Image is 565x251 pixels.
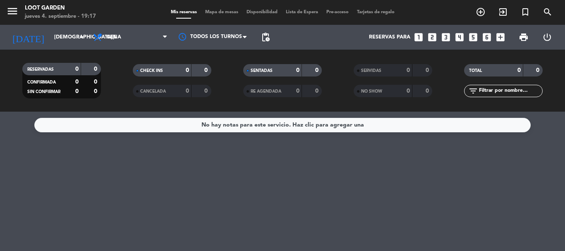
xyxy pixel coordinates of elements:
i: turned_in_not [520,7,530,17]
i: search [543,7,553,17]
input: Filtrar por nombre... [478,86,542,96]
span: RESERVADAS [27,67,54,72]
div: No hay notas para este servicio. Haz clic para agregar una [201,120,364,130]
span: Pre-acceso [322,10,353,14]
i: exit_to_app [498,7,508,17]
i: looks_4 [454,32,465,43]
span: Mapa de mesas [201,10,242,14]
strong: 0 [536,67,541,73]
i: looks_6 [481,32,492,43]
span: pending_actions [261,32,271,42]
button: menu [6,5,19,20]
span: SERVIDAS [361,69,381,73]
strong: 0 [204,88,209,94]
span: RE AGENDADA [251,89,281,93]
span: SIN CONFIRMAR [27,90,60,94]
span: CHECK INS [140,69,163,73]
i: looks_3 [441,32,451,43]
strong: 0 [296,67,299,73]
strong: 0 [75,88,79,94]
i: add_box [495,32,506,43]
span: Cena [107,34,121,40]
i: looks_two [427,32,438,43]
span: Tarjetas de regalo [353,10,399,14]
strong: 0 [204,67,209,73]
i: filter_list [468,86,478,96]
span: SENTADAS [251,69,273,73]
strong: 0 [94,66,99,72]
strong: 0 [186,67,189,73]
span: Disponibilidad [242,10,282,14]
i: [DATE] [6,28,50,46]
strong: 0 [426,67,431,73]
i: menu [6,5,19,17]
span: Lista de Espera [282,10,322,14]
strong: 0 [315,88,320,94]
i: add_circle_outline [476,7,486,17]
div: jueves 4. septiembre - 19:17 [25,12,96,21]
strong: 0 [75,79,79,85]
span: Reservas para [369,34,410,40]
strong: 0 [315,67,320,73]
i: power_settings_new [542,32,552,42]
i: looks_5 [468,32,479,43]
i: looks_one [413,32,424,43]
strong: 0 [186,88,189,94]
span: CANCELADA [140,89,166,93]
div: LOG OUT [535,25,559,50]
span: print [519,32,529,42]
strong: 0 [426,88,431,94]
strong: 0 [296,88,299,94]
strong: 0 [517,67,521,73]
span: Mis reservas [167,10,201,14]
div: Loot Garden [25,4,96,12]
strong: 0 [75,66,79,72]
strong: 0 [407,67,410,73]
strong: 0 [407,88,410,94]
strong: 0 [94,88,99,94]
span: TOTAL [469,69,482,73]
span: CONFIRMADA [27,80,56,84]
span: NO SHOW [361,89,382,93]
i: arrow_drop_down [77,32,87,42]
strong: 0 [94,79,99,85]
